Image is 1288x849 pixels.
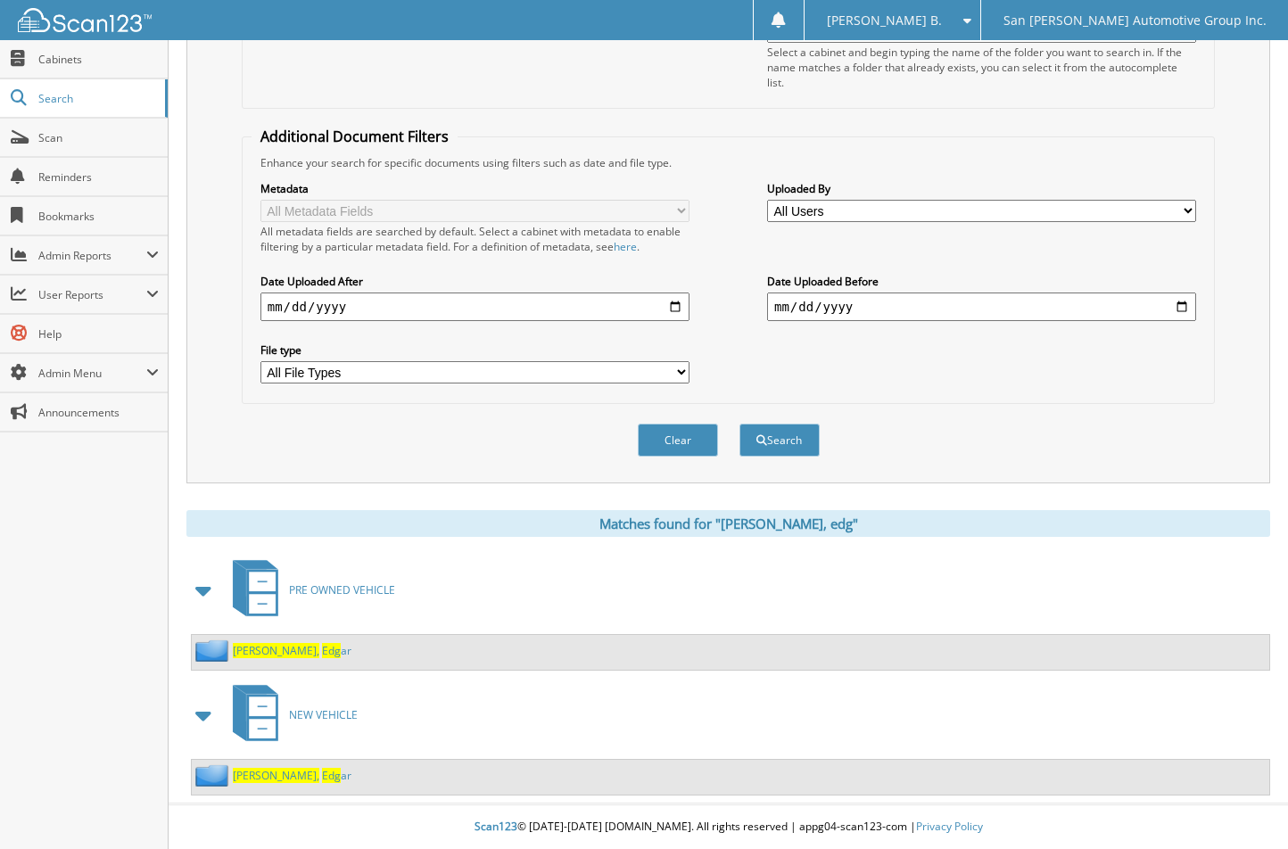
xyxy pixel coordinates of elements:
span: Cabinets [38,52,159,67]
span: [PERSON_NAME], [233,768,319,783]
div: Matches found for "[PERSON_NAME], edg" [186,510,1270,537]
label: Date Uploaded Before [767,274,1196,289]
label: Uploaded By [767,181,1196,196]
a: NEW VEHICLE [222,680,358,750]
a: [PERSON_NAME], Edgar [233,768,351,783]
span: Help [38,326,159,342]
iframe: Chat Widget [1199,763,1288,849]
label: Metadata [260,181,689,196]
a: [PERSON_NAME], Edgar [233,643,351,658]
button: Clear [638,424,718,457]
div: All metadata fields are searched by default. Select a cabinet with metadata to enable filtering b... [260,224,689,254]
span: [PERSON_NAME] B. [827,15,942,26]
span: San [PERSON_NAME] Automotive Group Inc. [1003,15,1267,26]
img: folder2.png [195,639,233,662]
label: Date Uploaded After [260,274,689,289]
span: Edg [322,643,341,658]
span: Announcements [38,405,159,420]
img: scan123-logo-white.svg [18,8,152,32]
span: User Reports [38,287,146,302]
span: [PERSON_NAME], [233,643,319,658]
span: Scan [38,130,159,145]
span: Bookmarks [38,209,159,224]
span: PRE OWNED VEHICLE [289,582,395,598]
label: File type [260,342,689,358]
a: Privacy Policy [916,819,983,834]
span: Search [38,91,156,106]
legend: Additional Document Filters [252,127,458,146]
a: here [614,239,637,254]
div: © [DATE]-[DATE] [DOMAIN_NAME]. All rights reserved | appg04-scan123-com | [169,805,1288,849]
span: Reminders [38,169,159,185]
span: Admin Reports [38,248,146,263]
img: folder2.png [195,764,233,787]
input: start [260,293,689,321]
span: Edg [322,768,341,783]
div: Enhance your search for specific documents using filters such as date and file type. [252,155,1206,170]
span: Scan123 [475,819,517,834]
input: end [767,293,1196,321]
span: NEW VEHICLE [289,707,358,722]
div: Select a cabinet and begin typing the name of the folder you want to search in. If the name match... [767,45,1196,90]
button: Search [739,424,820,457]
span: Admin Menu [38,366,146,381]
a: PRE OWNED VEHICLE [222,555,395,625]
